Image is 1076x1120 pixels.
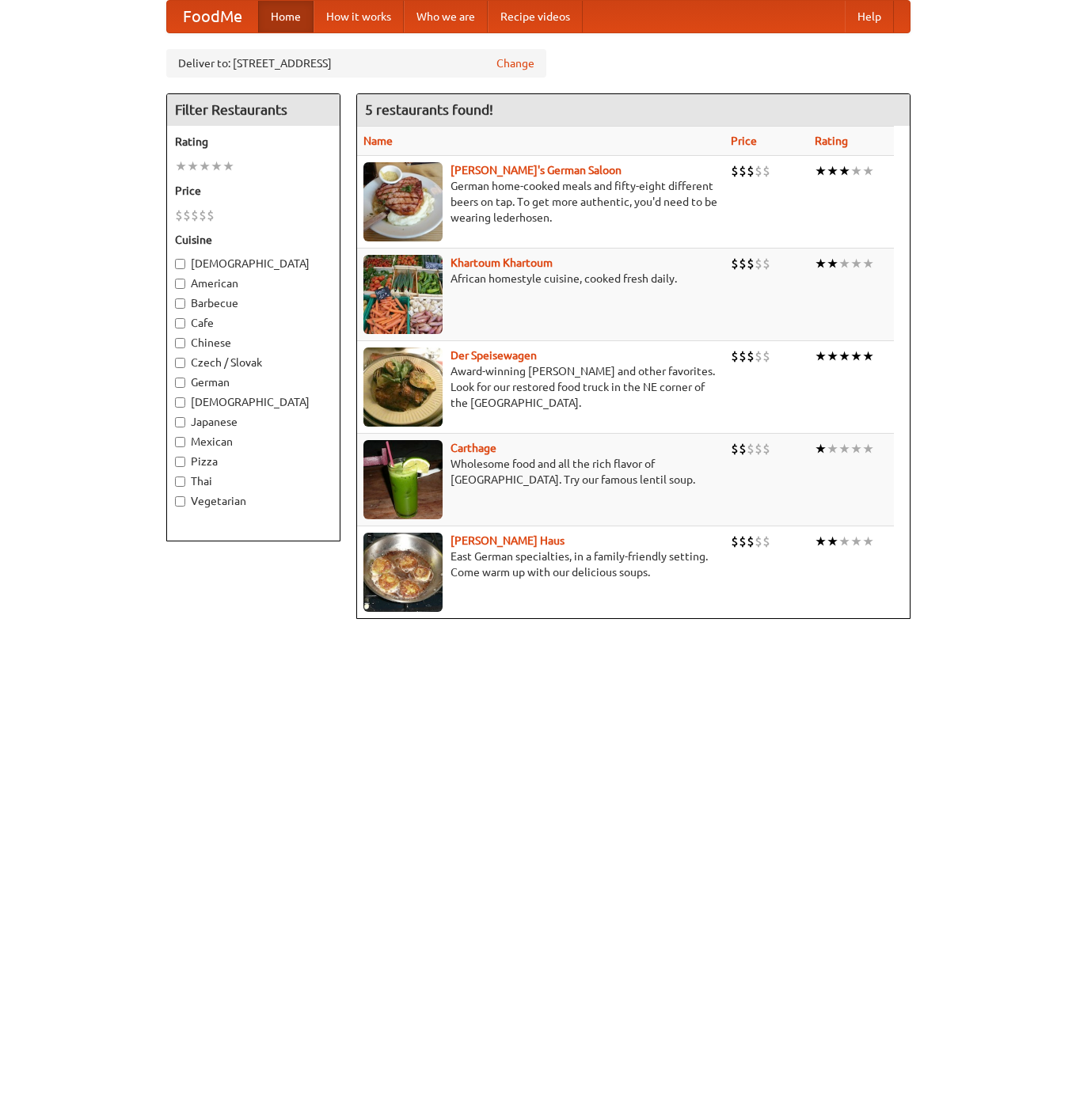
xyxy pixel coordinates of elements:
[211,158,222,175] li: ★
[363,347,443,427] img: speisewagen.jpg
[175,434,332,450] label: Mexican
[175,358,185,368] input: Czech / Slovak
[175,338,185,348] input: Chinese
[862,440,874,457] li: ★
[862,162,874,180] li: ★
[862,533,874,550] li: ★
[175,414,332,430] label: Japanese
[167,94,340,126] h4: Filter Restaurants
[363,135,393,147] a: Name
[404,1,488,32] a: Who we are
[363,549,718,580] p: East German specialties, in a family-friendly setting. Come warm up with our delicious soups.
[838,347,850,365] li: ★
[199,158,211,175] li: ★
[175,437,185,447] input: Mexican
[451,349,537,362] a: Der Speisewagen
[175,335,332,351] label: Chinese
[755,533,762,550] li: $
[815,347,827,365] li: ★
[815,255,827,272] li: ★
[175,476,185,487] input: Thai
[762,440,770,457] li: $
[175,454,332,469] label: Pizza
[862,255,874,272] li: ★
[363,178,718,226] p: German home-cooked meals and fifty-eight different beers on tap. To get more authentic, you'd nee...
[175,397,185,408] input: [DEMOGRAPHIC_DATA]
[755,440,762,457] li: $
[258,1,314,32] a: Home
[199,207,207,224] li: $
[862,347,874,365] li: ★
[731,347,739,365] li: $
[451,442,496,454] a: Carthage
[827,347,838,365] li: ★
[838,533,850,550] li: ★
[747,347,755,365] li: $
[175,256,332,271] label: [DEMOGRAPHIC_DATA]
[731,135,757,147] a: Price
[175,259,185,269] input: [DEMOGRAPHIC_DATA]
[838,440,850,457] li: ★
[175,394,332,410] label: [DEMOGRAPHIC_DATA]
[363,363,718,411] p: Award-winning [PERSON_NAME] and other favorites. Look for our restored food truck in the NE corne...
[363,440,443,519] img: carthage.jpg
[175,493,332,509] label: Vegetarian
[762,533,770,550] li: $
[827,533,838,550] li: ★
[762,255,770,272] li: $
[175,232,332,248] h5: Cuisine
[175,496,185,507] input: Vegetarian
[175,207,183,224] li: $
[451,164,622,177] a: [PERSON_NAME]'s German Saloon
[731,533,739,550] li: $
[838,255,850,272] li: ★
[175,355,332,370] label: Czech / Slovak
[175,158,187,175] li: ★
[314,1,404,32] a: How it works
[747,533,755,550] li: $
[175,134,332,150] h5: Rating
[739,162,747,180] li: $
[187,158,199,175] li: ★
[183,207,191,224] li: $
[755,347,762,365] li: $
[739,533,747,550] li: $
[762,347,770,365] li: $
[731,255,739,272] li: $
[175,374,332,390] label: German
[175,315,332,331] label: Cafe
[175,295,332,311] label: Barbecue
[827,255,838,272] li: ★
[827,162,838,180] li: ★
[363,456,718,488] p: Wholesome food and all the rich flavor of [GEOGRAPHIC_DATA]. Try our famous lentil soup.
[845,1,894,32] a: Help
[166,49,546,78] div: Deliver to: [STREET_ADDRESS]
[363,533,443,612] img: kohlhaus.jpg
[850,162,862,180] li: ★
[850,533,862,550] li: ★
[815,162,827,180] li: ★
[207,207,215,224] li: $
[747,162,755,180] li: $
[850,255,862,272] li: ★
[175,279,185,289] input: American
[850,347,862,365] li: ★
[175,298,185,309] input: Barbecue
[222,158,234,175] li: ★
[451,256,553,269] a: Khartoum Khartoum
[747,440,755,457] li: $
[175,318,185,328] input: Cafe
[850,440,862,457] li: ★
[755,162,762,180] li: $
[175,473,332,489] label: Thai
[488,1,583,32] a: Recipe videos
[167,1,258,32] a: FoodMe
[815,135,848,147] a: Rating
[451,534,565,547] b: [PERSON_NAME] Haus
[731,440,739,457] li: $
[496,55,534,71] a: Change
